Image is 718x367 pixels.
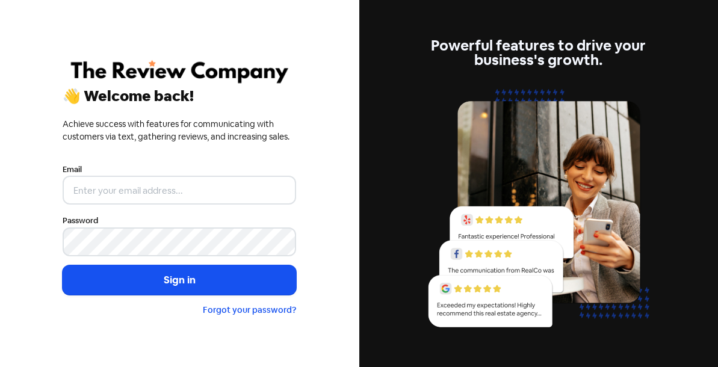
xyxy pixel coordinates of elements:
[63,265,296,295] button: Sign in
[422,82,655,341] img: reviews
[63,176,296,205] input: Enter your email address...
[63,164,82,176] label: Email
[422,39,655,67] div: Powerful features to drive your business's growth.
[63,118,296,143] div: Achieve success with features for communicating with customers via text, gathering reviews, and i...
[63,89,296,103] div: 👋 Welcome back!
[203,304,296,315] a: Forgot your password?
[63,215,98,227] label: Password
